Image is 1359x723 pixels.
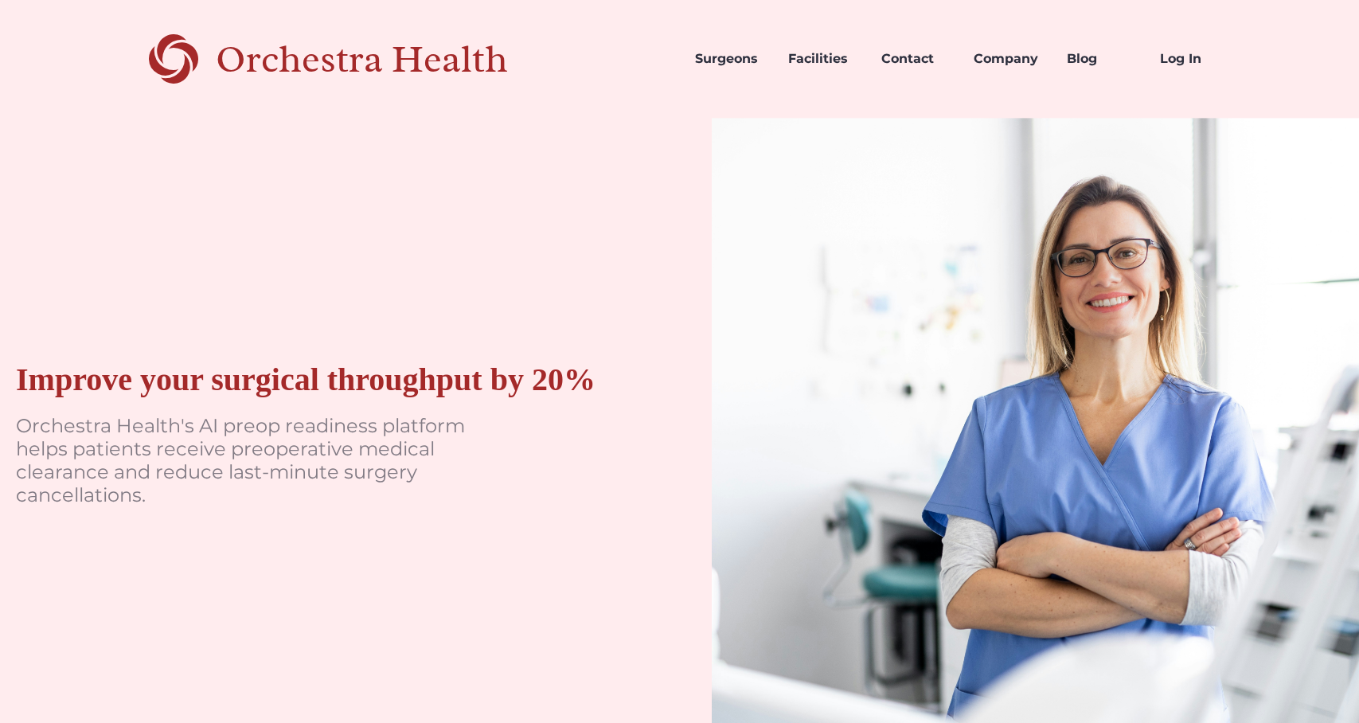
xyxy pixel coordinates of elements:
a: Surgeons [682,32,775,86]
a: Log In [1147,32,1240,86]
div: Orchestra Health [216,43,564,76]
a: home [119,32,564,86]
a: Contact [869,32,962,86]
a: Company [961,32,1054,86]
p: Orchestra Health's AI preop readiness platform helps patients receive preoperative medical cleara... [16,415,494,506]
a: Blog [1054,32,1147,86]
a: Facilities [775,32,869,86]
div: Improve your surgical throughput by 20% [16,361,596,399]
